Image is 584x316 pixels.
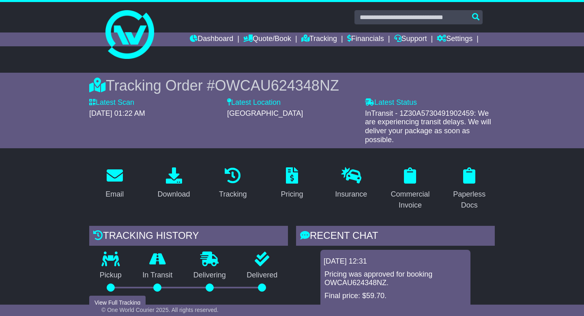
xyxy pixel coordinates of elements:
[324,292,466,301] p: Final price: $59.70.
[100,164,129,203] a: Email
[365,109,491,144] span: InTransit - 1Z30A5730491902459: We are experiencing transit delays. We will deliver your package ...
[105,189,124,200] div: Email
[449,189,490,211] div: Paperless Docs
[89,98,134,107] label: Latest Scan
[296,226,495,248] div: RECENT CHAT
[215,77,339,94] span: OWCAU624348NZ
[183,271,236,280] p: Delivering
[89,296,146,310] button: View Full Tracking
[324,257,467,266] div: [DATE] 12:31
[437,32,472,46] a: Settings
[89,271,132,280] p: Pickup
[394,32,427,46] a: Support
[390,189,431,211] div: Commercial Invoice
[324,270,466,288] p: Pricing was approved for booking OWCAU624348NZ.
[236,271,288,280] p: Delivered
[214,164,252,203] a: Tracking
[132,271,183,280] p: In Transit
[89,109,145,117] span: [DATE] 01:22 AM
[335,189,367,200] div: Insurance
[227,109,303,117] span: [GEOGRAPHIC_DATA]
[152,164,195,203] a: Download
[276,164,309,203] a: Pricing
[281,189,303,200] div: Pricing
[365,98,417,107] label: Latest Status
[101,307,219,313] span: © One World Courier 2025. All rights reserved.
[219,189,247,200] div: Tracking
[330,164,372,203] a: Insurance
[385,164,436,214] a: Commercial Invoice
[347,32,384,46] a: Financials
[301,32,337,46] a: Tracking
[444,164,495,214] a: Paperless Docs
[227,98,281,107] label: Latest Location
[190,32,233,46] a: Dashboard
[89,226,288,248] div: Tracking history
[243,32,291,46] a: Quote/Book
[158,189,190,200] div: Download
[89,77,495,94] div: Tracking Order #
